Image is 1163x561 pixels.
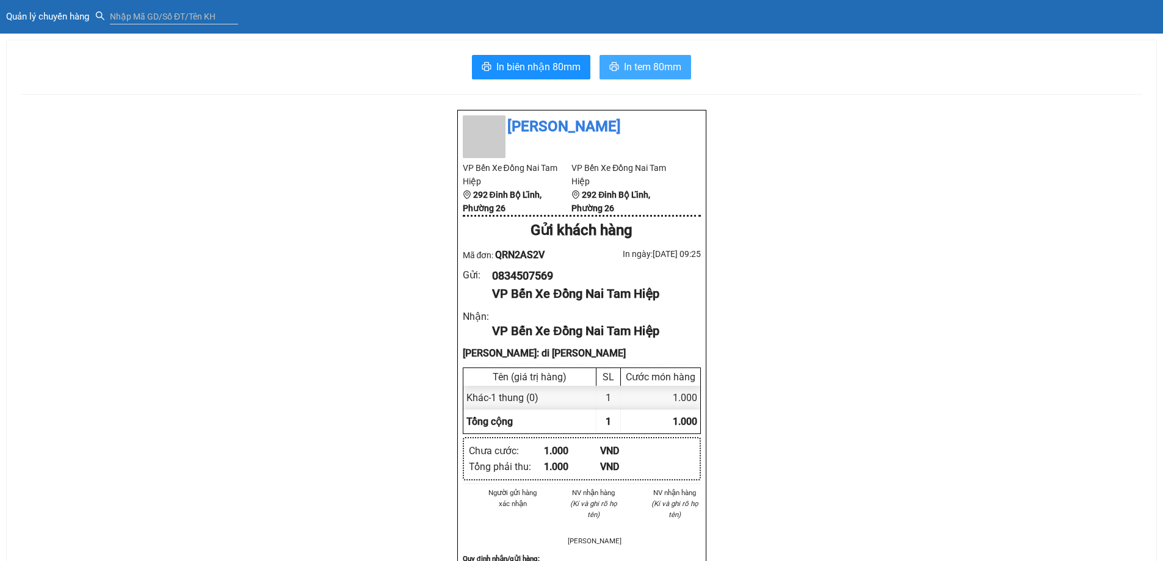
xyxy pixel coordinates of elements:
span: In biên nhận 80mm [496,59,581,74]
span: Tổng cộng [466,416,513,427]
div: 1.000 [544,459,601,474]
div: VP Bến Xe Đồng Nai Tam Hiệp [492,322,690,341]
li: VP Bến Xe Đồng Nai Tam Hiệp [463,161,572,188]
div: VP Bến Xe Đồng Nai Tam Hiệp [492,284,690,303]
li: Người gửi hàng xác nhận [487,487,539,509]
button: printerIn tem 80mm [600,55,691,79]
div: [PERSON_NAME]: di [PERSON_NAME] [463,346,701,361]
li: NV nhận hàng [649,487,701,498]
li: NV nhận hàng [568,487,620,498]
span: 1 [606,416,611,427]
span: Khác - 1 thung (0) [466,392,538,404]
div: 1.000 [621,386,700,410]
span: printer [482,62,491,73]
div: Gửi : [463,267,493,283]
div: Gửi khách hàng [463,219,701,242]
span: search [95,11,105,21]
div: VND [600,459,657,474]
div: Mã đơn: [463,247,582,262]
span: printer [609,62,619,73]
div: 1.000 [544,443,601,458]
input: Nhập Mã GD/Số ĐT/Tên KH [110,9,238,24]
span: Quản lý chuyến hàng [6,11,95,22]
div: SL [600,371,617,383]
li: [PERSON_NAME] [568,535,620,546]
span: 1.000 [673,416,697,427]
div: Tên (giá trị hàng) [466,371,593,383]
span: In tem 80mm [624,59,681,74]
div: 1 [596,386,621,410]
a: Quản lý chuyến hàng [6,12,95,21]
span: environment [463,190,471,199]
b: 292 Đinh Bộ Lĩnh, Phường 26 [571,190,650,213]
div: Nhận : [463,309,493,324]
i: (Kí và ghi rõ họ tên) [570,499,617,519]
span: QRN2AS2V [495,249,545,261]
button: printerIn biên nhận 80mm [472,55,590,79]
b: 292 Đinh Bộ Lĩnh, Phường 26 [463,190,542,213]
div: Chưa cước : [469,443,544,458]
li: [PERSON_NAME] [463,115,701,139]
div: In ngày: [DATE] 09:25 [582,247,701,261]
div: Cước món hàng [624,371,697,383]
li: VP Bến Xe Đồng Nai Tam Hiệp [571,161,681,188]
span: environment [571,190,580,199]
div: 0834507569 [492,267,690,284]
i: (Kí và ghi rõ họ tên) [651,499,698,519]
div: Tổng phải thu : [469,459,544,474]
div: VND [600,443,657,458]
